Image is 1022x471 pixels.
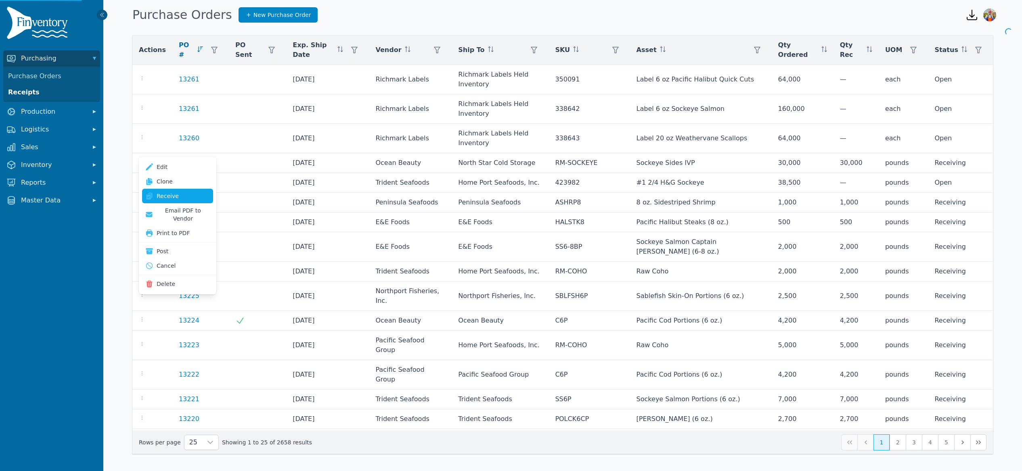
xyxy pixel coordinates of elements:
a: 13222 [179,370,199,379]
td: 4,200 [772,311,834,331]
span: Sales [21,142,86,152]
button: Next Page [954,434,970,450]
a: Purchase Orders [5,68,98,84]
td: Pacific Seafood Group [452,360,549,390]
td: pounds [879,213,928,232]
td: Receiving [928,311,993,331]
td: Receiving [928,390,993,409]
button: Reports [3,175,100,191]
td: Sockeye Salmon Portions (6 oz.) [630,390,772,409]
td: Trident Seafoods [452,390,549,409]
td: [DATE] [286,311,369,331]
td: [DATE] [286,213,369,232]
td: [DATE] [286,360,369,390]
td: Receiving [928,360,993,390]
td: [DATE] [286,232,369,262]
td: [DATE] [286,124,369,153]
td: pounds [879,429,928,449]
span: PO Sent [235,40,260,60]
button: Inventory [3,157,100,173]
button: Last Page [970,434,986,450]
td: 7,000 [772,390,834,409]
td: 4,200 [772,360,834,390]
td: 350091 [549,65,630,94]
td: C6P [549,360,630,390]
td: Ocean Beauty [369,153,452,173]
td: 5,000 [834,331,879,360]
td: 500 [834,213,879,232]
td: E&E Foods [452,232,549,262]
span: New Purchase Order [253,11,311,19]
td: E&E Foods [369,232,452,262]
span: Exp. Ship Date [293,40,334,60]
span: Qty Ordered [778,40,818,60]
a: New Purchase Order [239,7,318,23]
a: Receive [142,189,213,203]
button: Sales [3,139,100,155]
td: Trident Seafoods [369,429,452,449]
td: Receiving [928,409,993,429]
td: Ocean Beauty [369,311,452,331]
td: Northport Fisheries, Inc. [369,281,452,311]
button: Purchasing [3,50,100,67]
span: Inventory [21,160,86,170]
td: POLCK6CP [549,409,630,429]
td: Raw Coho [630,262,772,281]
td: pounds [879,232,928,262]
span: Logistics [21,125,86,134]
td: [DATE] [286,262,369,281]
a: Receipts [5,84,98,100]
td: Richmark Labels Held Inventory [452,65,549,94]
img: Finventory [6,6,71,42]
td: pounds [879,311,928,331]
button: Logistics [3,121,100,138]
button: Master Data [3,192,100,208]
a: 13225 [179,291,199,301]
td: Receiving [928,281,993,311]
td: 423982 [549,173,630,193]
td: Richmark Labels [369,124,452,153]
td: Ocean Beauty [452,311,549,331]
td: pounds [879,173,928,193]
td: Pacific Halibut Steaks (8 oz.) [630,213,772,232]
td: Label 20 oz Weathervane Scallops [630,124,772,153]
td: 64,000 [772,124,834,153]
td: [DATE] [286,281,369,311]
td: [DATE] [286,153,369,173]
span: Reports [21,178,86,188]
button: Print to PDF [142,226,213,240]
td: Home Port Seafoods, Inc. [452,331,549,360]
a: Clone [142,174,213,189]
td: 2,000 [772,232,834,262]
span: Production [21,107,86,117]
button: Email PDF to Vendor [142,203,213,226]
td: [DATE] [286,173,369,193]
td: 4,200 [834,360,879,390]
a: Edit [142,160,213,174]
td: Trident Seafoods [369,173,452,193]
a: 13261 [179,104,199,114]
td: 2,000 [834,232,879,262]
td: Receiving [928,331,993,360]
button: Page 1 [873,434,890,450]
a: 13260 [179,133,199,143]
td: 2,500 [772,281,834,311]
td: RM-COHO [549,331,630,360]
td: RM-SOCKEYE [549,153,630,173]
td: 38,500 [772,173,834,193]
td: — [834,124,879,153]
span: Asset [637,45,657,55]
td: Open [928,124,993,153]
td: Trident Seafoods [452,429,549,449]
td: Home Port Seafoods, Inc. [452,262,549,281]
a: 13224 [179,316,199,325]
td: pounds [879,281,928,311]
td: Sockeye Salmon Captain [PERSON_NAME] (6-8 oz.) [630,232,772,262]
button: Page 2 [890,434,906,450]
td: 338642 [549,94,630,124]
td: [DATE] [286,193,369,213]
td: pounds [879,409,928,429]
td: 160,000 [772,94,834,124]
td: 2,000 [772,262,834,281]
td: [DATE] [286,94,369,124]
